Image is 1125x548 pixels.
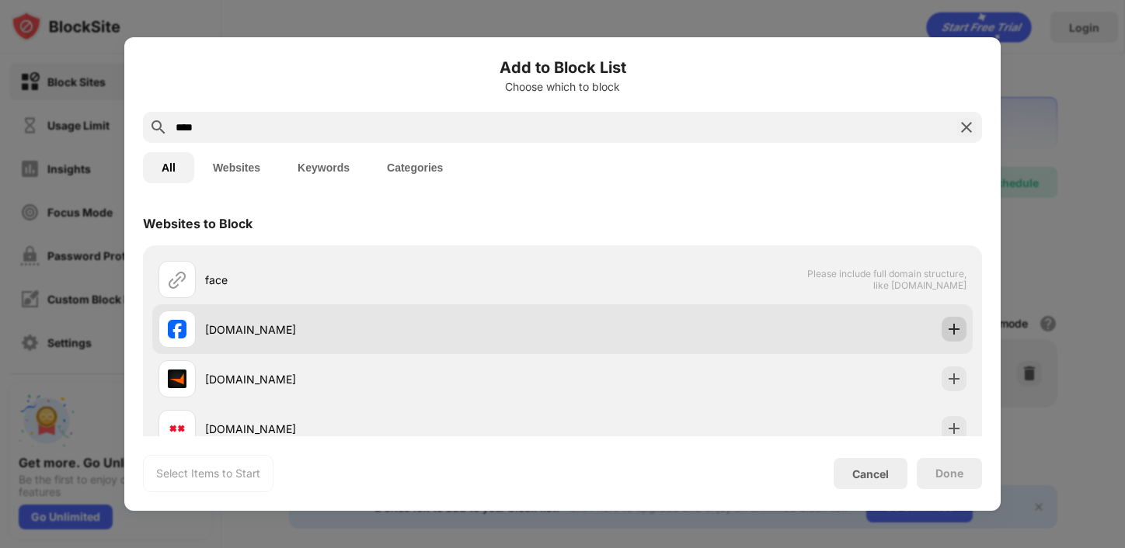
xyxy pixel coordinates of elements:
[143,152,194,183] button: All
[935,467,963,480] div: Done
[205,371,562,387] div: [DOMAIN_NAME]
[143,216,253,231] div: Websites to Block
[852,467,889,480] div: Cancel
[806,268,967,291] span: Please include full domain structure, like [DOMAIN_NAME]
[279,152,368,183] button: Keywords
[156,466,260,481] div: Select Items to Start
[205,421,562,437] div: [DOMAIN_NAME]
[149,118,168,137] img: search.svg
[205,272,562,288] div: face
[143,56,982,79] h6: Add to Block List
[168,419,186,438] img: favicons
[194,152,279,183] button: Websites
[168,270,186,289] img: url.svg
[168,369,186,388] img: favicons
[368,152,461,183] button: Categories
[957,118,976,137] img: search-close
[168,320,186,338] img: favicons
[205,321,562,338] div: [DOMAIN_NAME]
[143,81,982,93] div: Choose which to block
